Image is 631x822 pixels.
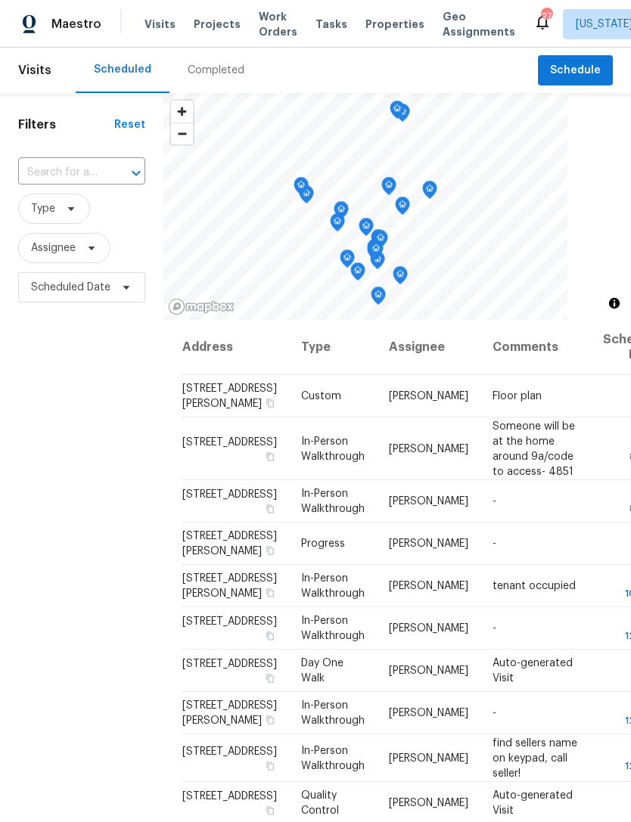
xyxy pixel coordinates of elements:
[182,659,277,669] span: [STREET_ADDRESS]
[377,320,480,375] th: Assignee
[493,658,573,684] span: Auto-generated Visit
[171,123,193,144] button: Zoom out
[182,436,277,447] span: [STREET_ADDRESS]
[301,436,365,461] span: In-Person Walkthrough
[389,496,468,507] span: [PERSON_NAME]
[381,177,396,200] div: Map marker
[389,581,468,591] span: [PERSON_NAME]
[289,320,377,375] th: Type
[263,672,277,685] button: Copy Address
[493,496,496,507] span: -
[393,266,408,290] div: Map marker
[18,54,51,87] span: Visits
[389,391,468,402] span: [PERSON_NAME]
[51,17,101,32] span: Maestro
[422,181,437,204] div: Map marker
[263,586,277,600] button: Copy Address
[182,489,277,500] span: [STREET_ADDRESS]
[480,320,591,375] th: Comments
[315,19,347,29] span: Tasks
[182,746,277,756] span: [STREET_ADDRESS]
[301,489,365,514] span: In-Person Walkthrough
[31,280,110,295] span: Scheduled Date
[301,538,345,549] span: Progress
[114,117,145,132] div: Reset
[373,230,388,253] div: Map marker
[259,9,297,39] span: Work Orders
[294,177,309,200] div: Map marker
[94,62,151,77] div: Scheduled
[334,201,349,225] div: Map marker
[550,61,601,80] span: Schedule
[389,665,468,676] span: [PERSON_NAME]
[31,201,55,216] span: Type
[389,623,468,634] span: [PERSON_NAME]
[263,804,277,817] button: Copy Address
[18,117,114,132] h1: Filters
[301,616,365,641] span: In-Person Walkthrough
[163,93,567,320] canvas: Map
[493,391,542,402] span: Floor plan
[126,163,147,184] button: Open
[493,623,496,634] span: -
[389,538,468,549] span: [PERSON_NAME]
[605,294,623,312] button: Toggle attribution
[182,700,277,726] span: [STREET_ADDRESS][PERSON_NAME]
[301,700,365,726] span: In-Person Walkthrough
[188,63,244,78] div: Completed
[395,197,410,220] div: Map marker
[263,544,277,557] button: Copy Address
[182,383,277,409] span: [STREET_ADDRESS][PERSON_NAME]
[493,708,496,718] span: -
[263,713,277,727] button: Copy Address
[18,161,103,185] input: Search for an address...
[263,502,277,516] button: Copy Address
[182,320,289,375] th: Address
[493,737,577,778] span: find sellers name on keypad, call seller!
[263,449,277,463] button: Copy Address
[365,17,424,32] span: Properties
[31,240,76,256] span: Assignee
[330,213,345,237] div: Map marker
[389,443,468,454] span: [PERSON_NAME]
[389,752,468,763] span: [PERSON_NAME]
[538,55,613,86] button: Schedule
[493,420,575,476] span: Someone will be at the home around 9a/code to access- 4851
[301,790,339,816] span: Quality Control
[493,790,573,816] span: Auto-generated Visit
[194,17,241,32] span: Projects
[389,798,468,808] span: [PERSON_NAME]
[171,101,193,123] button: Zoom in
[340,250,355,273] div: Map marker
[301,745,365,771] span: In-Person Walkthrough
[390,101,405,124] div: Map marker
[371,229,386,253] div: Map marker
[493,581,576,591] span: tenant occupied
[367,239,382,262] div: Map marker
[541,9,552,24] div: 27
[610,295,619,312] span: Toggle attribution
[182,616,277,627] span: [STREET_ADDRESS]
[371,287,386,310] div: Map marker
[145,17,176,32] span: Visits
[359,218,374,241] div: Map marker
[389,708,468,718] span: [PERSON_NAME]
[182,531,277,557] span: [STREET_ADDRESS][PERSON_NAME]
[368,240,384,264] div: Map marker
[168,298,235,315] a: Mapbox homepage
[263,629,277,643] button: Copy Address
[350,262,365,286] div: Map marker
[493,538,496,549] span: -
[301,658,343,684] span: Day One Walk
[263,758,277,772] button: Copy Address
[182,791,277,802] span: [STREET_ADDRESS]
[182,573,277,599] span: [STREET_ADDRESS][PERSON_NAME]
[301,573,365,599] span: In-Person Walkthrough
[301,391,341,402] span: Custom
[443,9,515,39] span: Geo Assignments
[263,396,277,410] button: Copy Address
